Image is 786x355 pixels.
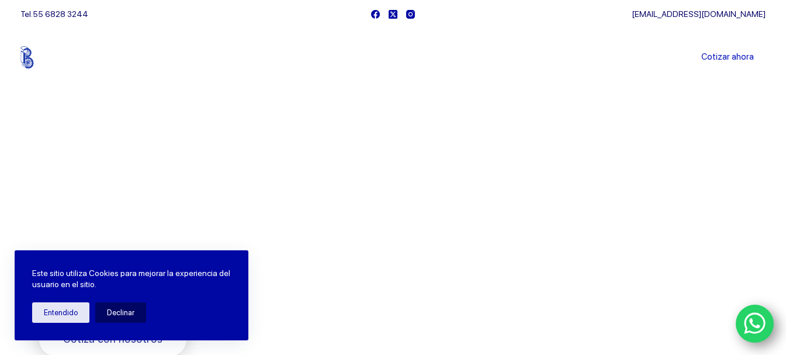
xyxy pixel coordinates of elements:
a: [EMAIL_ADDRESS][DOMAIN_NAME] [632,9,766,19]
a: WhatsApp [736,305,774,343]
button: Entendido [32,302,89,323]
a: X (Twitter) [389,10,397,19]
span: Bienvenido a Balerytodo® [39,174,189,189]
span: Tel. [20,9,88,19]
nav: Menu Principal [255,28,531,87]
a: 55 6828 3244 [33,9,88,19]
button: Declinar [95,302,146,323]
p: Este sitio utiliza Cookies para mejorar la experiencia del usuario en el sitio. [32,268,231,291]
a: Cotizar ahora [690,46,766,69]
span: Somos los doctores de la industria [39,199,375,280]
img: Balerytodo [20,46,94,68]
a: Instagram [406,10,415,19]
a: Facebook [371,10,380,19]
